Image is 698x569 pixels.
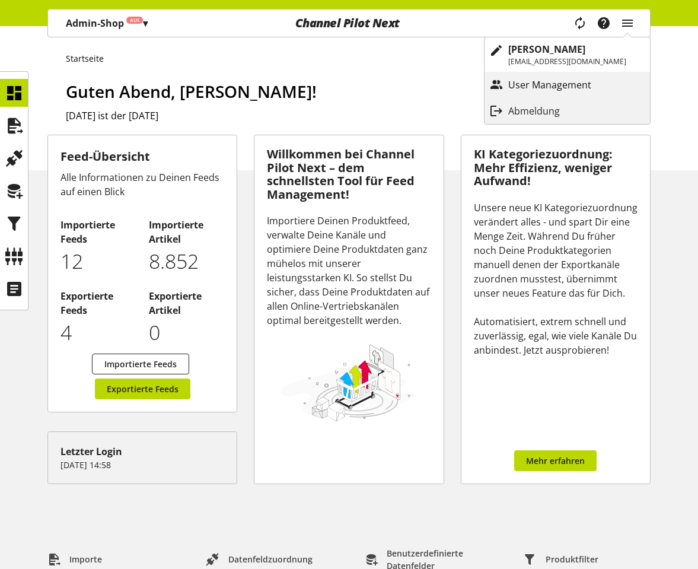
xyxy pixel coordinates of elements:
[149,218,225,246] h2: Importierte Artikel
[279,342,416,423] img: 78e1b9dcff1e8392d83655fcfc870417.svg
[60,459,224,471] p: [DATE] 14:58
[546,553,598,565] span: Produktfilter
[508,104,584,118] p: Abmeldung
[107,383,179,395] span: Exportierte Feeds
[66,80,317,103] span: Guten Abend, [PERSON_NAME]!
[228,553,313,565] span: Datenfeldzuordnung
[92,354,189,374] a: Importierte Feeds
[474,148,638,188] h3: KI Kategoriezuordnung: Mehr Effizienz, weniger Aufwand!
[60,170,224,199] div: Alle Informationen zu Deinen Feeds auf einen Blick
[149,317,225,348] p: 0
[143,17,148,30] span: ▾
[485,37,650,72] a: [PERSON_NAME][EMAIL_ADDRESS][DOMAIN_NAME]
[267,148,431,201] h3: Willkommen bei Channel Pilot Next – dem schnellsten Tool für Feed Management!
[95,379,190,399] a: Exportierte Feeds
[60,246,136,276] p: 12
[60,444,224,459] div: Letzter Login
[60,218,136,246] h2: Importierte Feeds
[66,16,148,30] p: Admin-Shop
[60,148,224,166] h3: Feed-Übersicht
[474,201,638,357] div: Unsere neue KI Kategoriezuordnung verändert alles - und spart Dir eine Menge Zeit. Während Du frü...
[514,450,597,471] a: Mehr erfahren
[485,74,650,96] a: User Management
[47,9,651,37] nav: main navigation
[104,358,177,370] span: Importierte Feeds
[508,78,615,92] p: User Management
[149,289,225,317] h2: Exportierte Artikel
[267,214,431,328] div: Importiere Deinen Produktfeed, verwalte Deine Kanäle und optimiere Deine Produktdaten ganz mühelo...
[69,553,102,565] span: Importe
[66,109,651,123] h2: [DATE] ist der [DATE]
[130,17,139,24] span: Aus
[60,289,136,317] h2: Exportierte Feeds
[508,56,626,67] p: [EMAIL_ADDRESS][DOMAIN_NAME]
[526,454,585,467] span: Mehr erfahren
[508,43,585,56] b: [PERSON_NAME]
[149,246,225,276] p: 8852
[60,317,136,348] p: 4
